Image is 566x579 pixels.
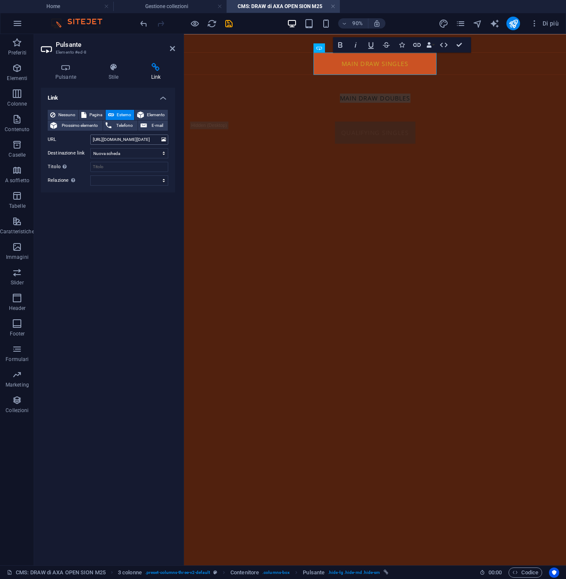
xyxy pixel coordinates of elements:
a: MAIN DRAW DOUBLES [166,59,259,83]
button: pages [455,18,465,29]
label: Destinazione link [48,148,90,158]
h4: Pulsante [41,63,94,81]
p: Formulari [6,356,29,363]
span: Pagina [89,110,103,120]
span: Fai clic per selezionare. Doppio clic per modificare [230,568,259,578]
span: E-mail [149,120,165,131]
button: Pagina [79,110,105,120]
i: Pubblica [509,19,518,29]
button: Nessuno [48,110,78,120]
input: URL... [90,135,168,145]
p: Footer [10,330,25,337]
button: Prossimo elemento [48,120,103,131]
label: Titolo [48,162,90,172]
i: Quando ridimensioni, regola automaticamente il livello di zoom in modo che corrisponda al disposi... [373,20,381,27]
p: Header [9,305,26,312]
span: Telefono [114,120,135,131]
button: Codice [509,568,542,578]
h4: CMS: DRAW di AXA OPEN SION M25 [227,2,340,11]
button: undo [138,18,149,29]
span: 00 00 [488,568,502,578]
button: Link [410,37,424,52]
span: Fai clic per selezionare. Doppio clic per modificare [303,568,325,578]
h4: Stile [94,63,137,81]
i: Ricarica la pagina [207,19,217,29]
button: navigator [472,18,483,29]
span: Di più [530,19,559,28]
label: URL [48,135,90,145]
button: text_generator [489,18,500,29]
i: Annulla: Definisci le finestre su cui questo elemento dovrebbe essere visibile. (Ctrl+Z) [139,19,149,29]
input: Titolo [90,162,168,172]
span: Esterno [117,110,132,120]
p: Preferiti [8,49,26,56]
h6: Tempo sessione [480,568,502,578]
span: Elemento [147,110,165,120]
p: A soffietto [5,177,29,184]
i: Pagine (Ctrl+Alt+S) [456,19,465,29]
button: Data Bindings [425,37,436,52]
button: Italic (⌘I) [348,37,363,52]
p: Marketing [6,381,29,388]
p: Slider [11,279,24,286]
button: Underline (⌘U) [364,37,378,52]
button: Icons [394,37,409,52]
nav: breadcrumb [118,568,388,578]
button: Di più [527,17,562,30]
button: reload [207,18,217,29]
button: Clicca qui per lasciare la modalità di anteprima e continuare la modifica [190,18,200,29]
button: Esterno [106,110,135,120]
button: Telefono [103,120,138,131]
label: Relazione [48,175,90,186]
h3: Elemento #ed-8 [56,49,158,56]
span: Codice [512,568,538,578]
button: Strikethrough [379,37,394,52]
p: Immagini [6,254,29,261]
p: Contenuto [5,126,29,133]
i: Questo elemento è un preset personalizzabile [213,570,217,575]
p: Collezioni [6,407,29,414]
a: Fai clic per annullare la selezione. Doppio clic per aprire le pagine [7,568,106,578]
p: Elementi [7,75,27,82]
button: Usercentrics [549,568,559,578]
span: . hide-lg .hide-md .hide-sm [328,568,380,578]
span: Fai clic per selezionare. Doppio clic per modificare [118,568,142,578]
h4: Gestione collezioni [113,2,227,11]
h4: Link [41,88,175,103]
p: Caselle [9,152,26,158]
i: Salva (Ctrl+S) [224,19,234,29]
button: HTML [437,37,451,52]
p: Colonne [7,100,27,107]
button: Bold (⌘B) [333,37,348,52]
button: design [438,18,448,29]
span: Prossimo elemento [60,120,100,131]
span: : [494,569,496,576]
span: Nessuno [58,110,76,120]
img: Editor Logo [49,18,113,29]
i: AI Writer [490,19,500,29]
button: E-mail [138,120,168,131]
button: save [224,18,234,29]
button: publish [506,17,520,30]
h6: 90% [351,18,365,29]
button: 90% [338,18,368,29]
span: . columns-box [262,568,290,578]
i: Navigatore [473,19,483,29]
button: Confirm (⌘+⏎) [452,37,466,52]
i: Questo elemento è collegato [384,570,388,575]
i: Design (Ctrl+Alt+Y) [439,19,448,29]
span: . preset-columns-three-v2-default [145,568,210,578]
button: Elemento [135,110,168,120]
h2: Pulsante [56,41,175,49]
p: Tabelle [9,203,26,209]
h4: Link [137,63,175,81]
